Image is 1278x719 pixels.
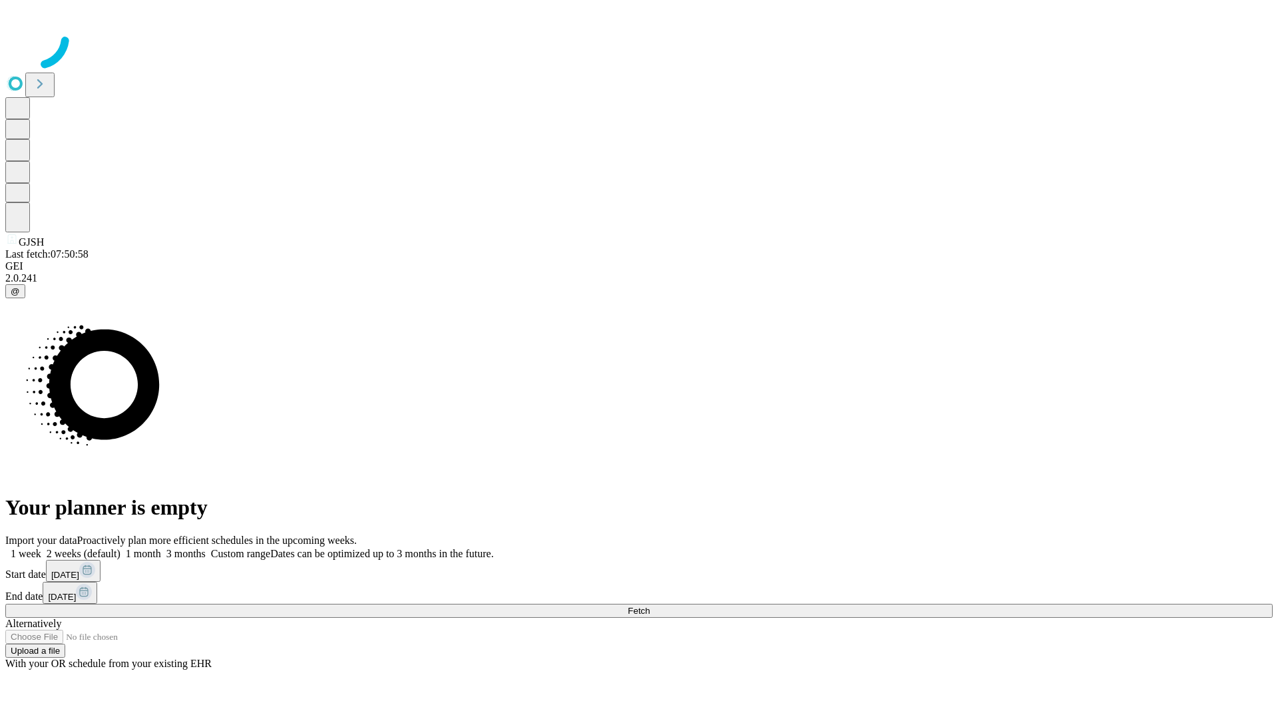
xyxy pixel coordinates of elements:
[5,644,65,658] button: Upload a file
[51,570,79,580] span: [DATE]
[5,618,61,629] span: Alternatively
[270,548,493,559] span: Dates can be optimized up to 3 months in the future.
[5,495,1273,520] h1: Your planner is empty
[5,560,1273,582] div: Start date
[5,604,1273,618] button: Fetch
[47,548,120,559] span: 2 weeks (default)
[5,582,1273,604] div: End date
[5,535,77,546] span: Import your data
[19,236,44,248] span: GJSH
[46,560,101,582] button: [DATE]
[5,272,1273,284] div: 2.0.241
[166,548,206,559] span: 3 months
[5,248,89,260] span: Last fetch: 07:50:58
[11,286,20,296] span: @
[5,260,1273,272] div: GEI
[628,606,650,616] span: Fetch
[43,582,97,604] button: [DATE]
[211,548,270,559] span: Custom range
[11,548,41,559] span: 1 week
[126,548,161,559] span: 1 month
[5,284,25,298] button: @
[5,658,212,669] span: With your OR schedule from your existing EHR
[77,535,357,546] span: Proactively plan more efficient schedules in the upcoming weeks.
[48,592,76,602] span: [DATE]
